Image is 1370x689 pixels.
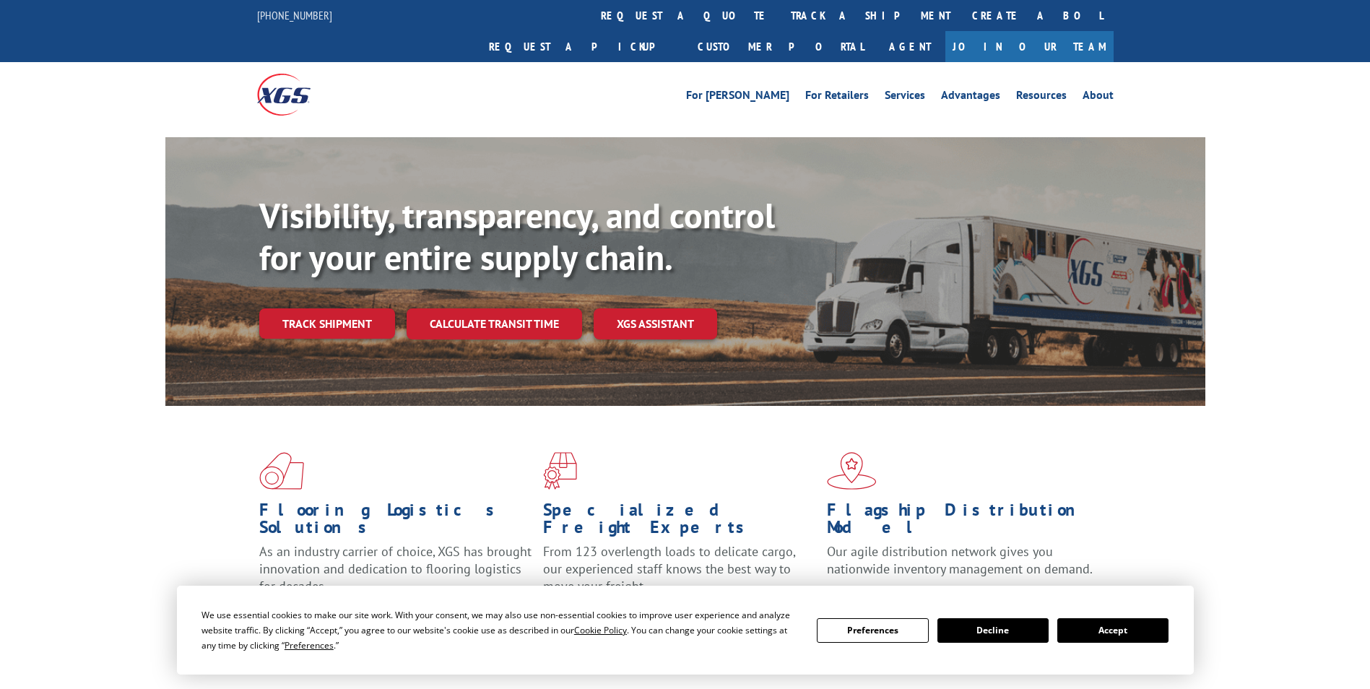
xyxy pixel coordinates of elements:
[941,90,1000,105] a: Advantages
[686,90,789,105] a: For [PERSON_NAME]
[543,501,816,543] h1: Specialized Freight Experts
[574,624,627,636] span: Cookie Policy
[827,501,1100,543] h1: Flagship Distribution Model
[257,8,332,22] a: [PHONE_NUMBER]
[407,308,582,339] a: Calculate transit time
[478,31,687,62] a: Request a pickup
[945,31,1114,62] a: Join Our Team
[259,501,532,543] h1: Flooring Logistics Solutions
[543,543,816,607] p: From 123 overlength loads to delicate cargo, our experienced staff knows the best way to move you...
[885,90,925,105] a: Services
[594,308,717,339] a: XGS ASSISTANT
[1057,618,1169,643] button: Accept
[543,452,577,490] img: xgs-icon-focused-on-flooring-red
[1083,90,1114,105] a: About
[201,607,799,653] div: We use essential cookies to make our site work. With your consent, we may also use non-essential ...
[1016,90,1067,105] a: Resources
[827,452,877,490] img: xgs-icon-flagship-distribution-model-red
[805,90,869,105] a: For Retailers
[875,31,945,62] a: Agent
[817,618,928,643] button: Preferences
[259,543,532,594] span: As an industry carrier of choice, XGS has brought innovation and dedication to flooring logistics...
[285,639,334,651] span: Preferences
[259,452,304,490] img: xgs-icon-total-supply-chain-intelligence-red
[177,586,1194,675] div: Cookie Consent Prompt
[259,308,395,339] a: Track shipment
[687,31,875,62] a: Customer Portal
[827,543,1093,577] span: Our agile distribution network gives you nationwide inventory management on demand.
[259,193,775,279] b: Visibility, transparency, and control for your entire supply chain.
[937,618,1049,643] button: Decline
